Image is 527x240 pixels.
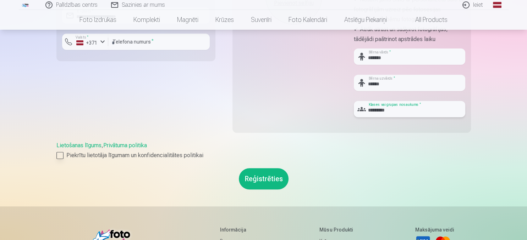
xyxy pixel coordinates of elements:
[73,35,91,40] label: Valsts
[125,10,169,30] a: Komplekti
[56,141,471,160] div: ,
[354,24,465,44] p: ✔ Ātrāk atrast un sašķirot fotogrāfijas, tādējādi paātrinot apstrādes laiku
[207,10,242,30] a: Krūzes
[62,34,108,50] button: Valsts*+371
[169,10,207,30] a: Magnēti
[319,226,357,233] h5: Mūsu produkti
[242,10,280,30] a: Suvenīri
[22,3,29,7] img: /fa1
[103,142,147,149] a: Privātuma politika
[336,10,395,30] a: Atslēgu piekariņi
[395,10,456,30] a: All products
[56,151,471,160] label: Piekrītu lietotāja līgumam un konfidencialitātes politikai
[415,226,454,233] h5: Maksājuma veidi
[71,10,125,30] a: Foto izdrukas
[220,226,261,233] h5: Informācija
[280,10,336,30] a: Foto kalendāri
[76,39,98,46] div: +371
[56,142,101,149] a: Lietošanas līgums
[239,168,289,189] button: Reģistrēties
